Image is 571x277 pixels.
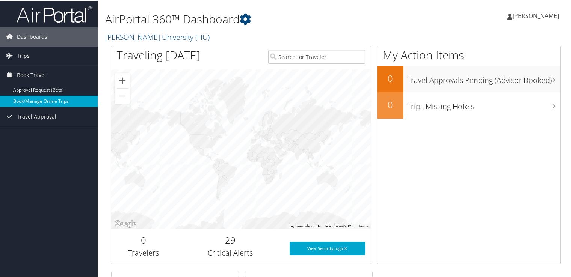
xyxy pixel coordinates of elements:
[17,46,30,65] span: Trips
[105,31,211,41] a: [PERSON_NAME] University (HU)
[512,11,559,19] span: [PERSON_NAME]
[358,223,369,227] a: Terms (opens in new tab)
[182,233,279,246] h2: 29
[377,65,560,92] a: 0Travel Approvals Pending (Advisor Booked)
[377,71,403,84] h2: 0
[117,247,171,257] h3: Travelers
[325,223,353,227] span: Map data ©2025
[117,233,171,246] h2: 0
[17,5,92,23] img: airportal-logo.png
[17,27,47,45] span: Dashboards
[17,65,46,84] span: Book Travel
[377,92,560,118] a: 0Trips Missing Hotels
[113,218,138,228] img: Google
[115,72,130,87] button: Zoom in
[407,97,560,111] h3: Trips Missing Hotels
[290,241,365,254] a: View SecurityLogic®
[377,98,403,110] h2: 0
[105,11,413,26] h1: AirPortal 360™ Dashboard
[377,47,560,62] h1: My Action Items
[117,47,200,62] h1: Traveling [DATE]
[289,223,321,228] button: Keyboard shortcuts
[17,107,56,125] span: Travel Approval
[113,218,138,228] a: Open this area in Google Maps (opens a new window)
[268,49,365,63] input: Search for Traveler
[115,88,130,103] button: Zoom out
[407,71,560,85] h3: Travel Approvals Pending (Advisor Booked)
[507,4,566,26] a: [PERSON_NAME]
[182,247,279,257] h3: Critical Alerts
